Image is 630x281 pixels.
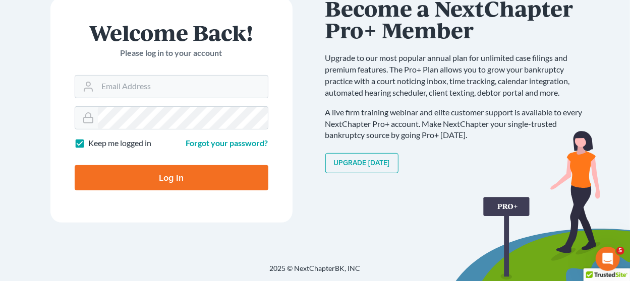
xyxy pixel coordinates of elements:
[325,153,398,173] a: Upgrade [DATE]
[75,165,268,190] input: Log In
[596,247,620,271] iframe: Intercom live chat
[325,107,593,142] p: A live firm training webinar and elite customer support is available to every NextChapter Pro+ ac...
[75,22,268,43] h1: Welcome Back!
[616,247,624,255] span: 5
[75,47,268,59] p: Please log in to your account
[98,76,268,98] input: Email Address
[89,137,152,149] label: Keep me logged in
[186,138,268,148] a: Forgot your password?
[325,52,593,98] p: Upgrade to our most popular annual plan for unlimited case filings and premium features. The Pro+...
